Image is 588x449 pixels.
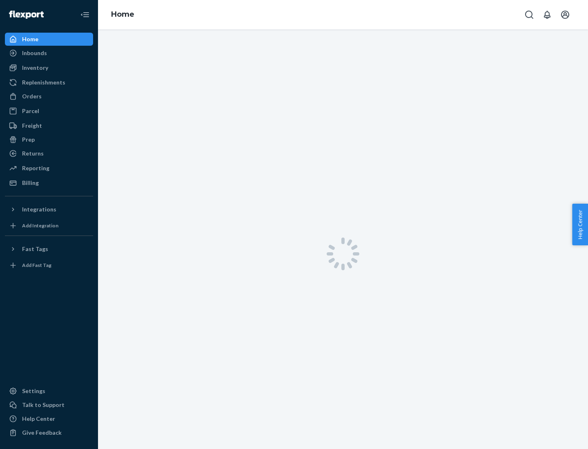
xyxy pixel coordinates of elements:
div: Returns [22,149,44,158]
button: Give Feedback [5,426,93,439]
a: Inbounds [5,47,93,60]
div: Help Center [22,415,55,423]
div: Add Integration [22,222,58,229]
div: Orders [22,92,42,100]
a: Inventory [5,61,93,74]
a: Prep [5,133,93,146]
a: Add Fast Tag [5,259,93,272]
button: Close Navigation [77,7,93,23]
div: Give Feedback [22,429,62,437]
div: Inventory [22,64,48,72]
div: Fast Tags [22,245,48,253]
button: Help Center [572,204,588,245]
a: Replenishments [5,76,93,89]
a: Settings [5,385,93,398]
div: Inbounds [22,49,47,57]
div: Add Fast Tag [22,262,51,269]
button: Open account menu [557,7,573,23]
a: Reporting [5,162,93,175]
div: Home [22,35,38,43]
button: Fast Tags [5,242,93,256]
a: Freight [5,119,93,132]
ol: breadcrumbs [105,3,141,27]
img: Flexport logo [9,11,44,19]
a: Help Center [5,412,93,425]
a: Home [111,10,134,19]
a: Add Integration [5,219,93,232]
a: Billing [5,176,93,189]
div: Talk to Support [22,401,65,409]
a: Orders [5,90,93,103]
button: Integrations [5,203,93,216]
div: Reporting [22,164,49,172]
div: Freight [22,122,42,130]
div: Integrations [22,205,56,213]
div: Replenishments [22,78,65,87]
a: Talk to Support [5,398,93,411]
button: Open Search Box [521,7,537,23]
div: Billing [22,179,39,187]
div: Prep [22,136,35,144]
div: Settings [22,387,45,395]
button: Open notifications [539,7,555,23]
div: Parcel [22,107,39,115]
a: Home [5,33,93,46]
a: Parcel [5,104,93,118]
a: Returns [5,147,93,160]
